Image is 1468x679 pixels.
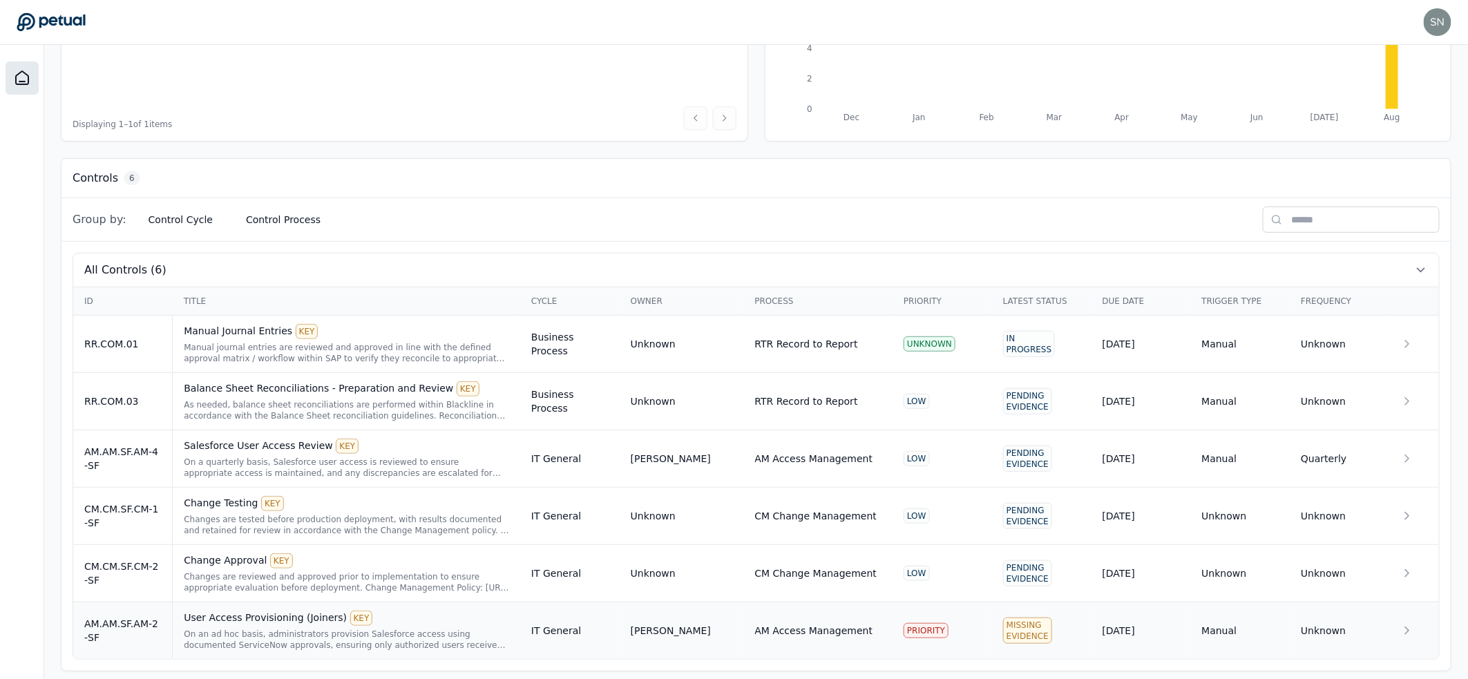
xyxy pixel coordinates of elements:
tspan: Aug [1384,113,1400,122]
div: Unknown [631,394,676,408]
td: Business Process [520,316,620,373]
button: Control Process [235,207,332,232]
div: AM Access Management [755,452,873,466]
div: [DATE] [1103,509,1180,523]
div: In Progress [1003,331,1055,357]
button: All Controls (6) [73,254,1439,287]
div: UNKNOWN [904,336,955,352]
td: Unknown [1290,545,1389,602]
tspan: Mar [1047,113,1062,122]
div: Changes are reviewed and approved prior to implementation to ensure appropriate evaluation before... [184,571,509,593]
div: Unknown [631,337,676,351]
div: CM Change Management [755,509,877,523]
div: Pending Evidence [1003,446,1052,472]
div: KEY [350,611,373,626]
span: Group by: [73,211,126,228]
td: Quarterly [1290,430,1389,488]
div: Manual Journal Entries [184,324,509,339]
div: Unknown [631,566,676,580]
div: RTR Record to Report [755,337,858,351]
div: CM.CM.SF.CM-2-SF [84,560,161,587]
div: Frequency [1301,296,1378,307]
td: Unknown [1290,488,1389,545]
div: Pending Evidence [1003,388,1052,414]
div: Process [755,296,882,307]
td: Unknown [1290,316,1389,373]
td: Unknown [1290,602,1389,660]
tspan: 2 [807,74,812,84]
div: Priority [904,296,981,307]
div: LOW [904,451,930,466]
div: KEY [270,553,293,568]
div: Pending Evidence [1003,503,1052,529]
div: PRIORITY [904,623,949,638]
span: 6 [124,171,140,185]
div: [DATE] [1103,624,1180,638]
button: Control Cycle [137,207,224,232]
td: IT General [520,430,620,488]
img: snir+arm@petual.ai [1424,8,1451,36]
tspan: Apr [1114,113,1129,122]
div: RTR Record to Report [755,394,858,408]
button: Next [713,106,736,130]
div: KEY [261,496,284,511]
tspan: Dec [843,113,859,122]
td: Business Process [520,373,620,430]
div: Salesforce User Access Review [184,439,509,454]
div: [DATE] [1103,452,1180,466]
div: LOW [904,394,930,409]
td: Manual [1191,316,1290,373]
a: Dashboard [6,61,39,95]
tspan: [DATE] [1310,113,1338,122]
div: Change Testing [184,496,509,511]
div: AM Access Management [755,624,873,638]
div: CM Change Management [755,566,877,580]
div: KEY [336,439,359,454]
td: IT General [520,545,620,602]
div: Pending Evidence [1003,560,1052,586]
div: ID [84,296,162,307]
div: Due Date [1103,296,1180,307]
td: Unknown [1290,373,1389,430]
div: RR.COM.01 [84,337,161,351]
tspan: Jan [912,113,925,122]
div: AM.AM.SF.AM-4-SF [84,445,161,472]
td: IT General [520,602,620,660]
a: Go to Dashboard [17,12,86,32]
div: Latest Status [1003,296,1080,307]
h3: Controls [73,170,118,187]
div: [DATE] [1103,337,1180,351]
td: Unknown [1191,488,1290,545]
div: CM.CM.SF.CM-1-SF [84,502,161,530]
div: KEY [296,324,318,339]
tspan: 0 [807,104,812,114]
div: Cycle [531,296,609,307]
div: User Access Provisioning (Joiners) [184,611,509,626]
div: Unknown [631,509,676,523]
div: Manual journal entries are reviewed and approved in line with the defined approval matrix / workf... [184,342,509,364]
div: Balance Sheet Reconciliations - Preparation and Review [184,381,509,396]
td: Manual [1191,430,1290,488]
span: Displaying 1– 1 of 1 items [73,119,172,130]
div: As needed, balance sheet reconciliations are performed within Blackline in accordance with the Ba... [184,399,509,421]
tspan: Feb [979,113,993,122]
div: Title [184,296,509,307]
div: RR.COM.03 [84,394,161,408]
div: LOW [904,508,930,524]
div: AM.AM.SF.AM-2-SF [84,617,161,644]
tspan: 4 [807,44,812,53]
div: [DATE] [1103,566,1180,580]
button: Previous [684,106,707,130]
span: All Controls (6) [84,262,166,278]
tspan: May [1181,113,1198,122]
td: Manual [1191,602,1290,660]
td: IT General [520,488,620,545]
div: Trigger Type [1202,296,1279,307]
td: Manual [1191,373,1290,430]
div: On a quarterly basis, Salesforce user access is reviewed to ensure appropriate access is maintain... [184,457,509,479]
div: Change Approval [184,553,509,568]
div: [PERSON_NAME] [631,452,711,466]
div: Changes are tested before production deployment, with results documented and retained for review ... [184,514,509,536]
div: On an ad hoc basis, administrators provision Salesforce access using documented ServiceNow approv... [184,629,509,651]
td: Unknown [1191,545,1290,602]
